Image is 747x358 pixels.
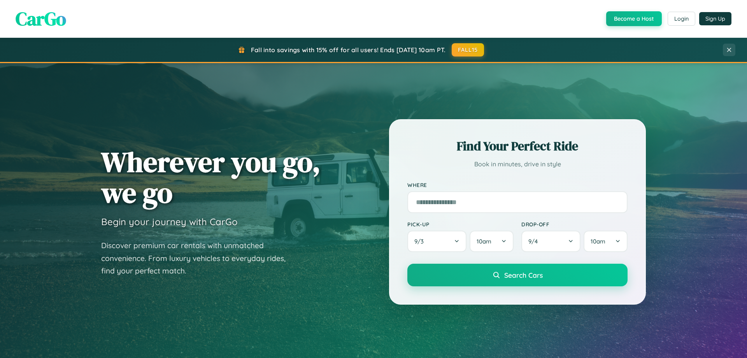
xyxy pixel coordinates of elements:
[452,43,484,56] button: FALL15
[101,239,296,277] p: Discover premium car rentals with unmatched convenience. From luxury vehicles to everyday rides, ...
[504,271,543,279] span: Search Cars
[407,182,628,188] label: Where
[591,238,605,245] span: 10am
[414,238,428,245] span: 9 / 3
[407,138,628,155] h2: Find Your Perfect Ride
[101,146,321,208] h1: Wherever you go, we go
[407,221,514,227] label: Pick-up
[407,159,628,170] p: Book in minutes, drive in style
[470,231,514,252] button: 10am
[528,238,542,245] span: 9 / 4
[521,221,628,227] label: Drop-off
[251,46,446,54] span: Fall into savings with 15% off for all users! Ends [DATE] 10am PT.
[407,231,466,252] button: 9/3
[16,6,66,32] span: CarGo
[606,11,662,26] button: Become a Host
[407,264,628,286] button: Search Cars
[101,216,238,227] h3: Begin your journey with CarGo
[521,231,580,252] button: 9/4
[668,12,695,26] button: Login
[477,238,491,245] span: 10am
[584,231,628,252] button: 10am
[699,12,731,25] button: Sign Up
